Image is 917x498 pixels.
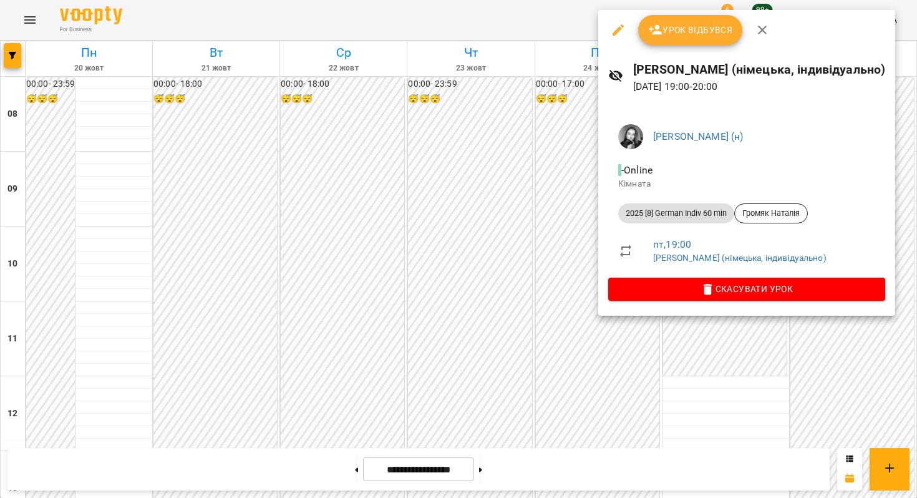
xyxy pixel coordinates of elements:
[618,164,655,176] span: - Online
[618,208,734,219] span: 2025 [8] German Indiv 60 min
[618,178,875,190] p: Кімната
[653,253,827,263] a: [PERSON_NAME] (німецька, індивідуально)
[734,203,808,223] div: Громяк Наталія
[608,278,885,300] button: Скасувати Урок
[653,130,744,142] a: [PERSON_NAME] (н)
[618,281,875,296] span: Скасувати Урок
[618,124,643,149] img: 9e1ebfc99129897ddd1a9bdba1aceea8.jpg
[653,238,691,250] a: пт , 19:00
[633,79,886,94] p: [DATE] 19:00 - 20:00
[735,208,807,219] span: Громяк Наталія
[648,22,733,37] span: Урок відбувся
[633,60,886,79] h6: [PERSON_NAME] (німецька, індивідуально)
[638,15,743,45] button: Урок відбувся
